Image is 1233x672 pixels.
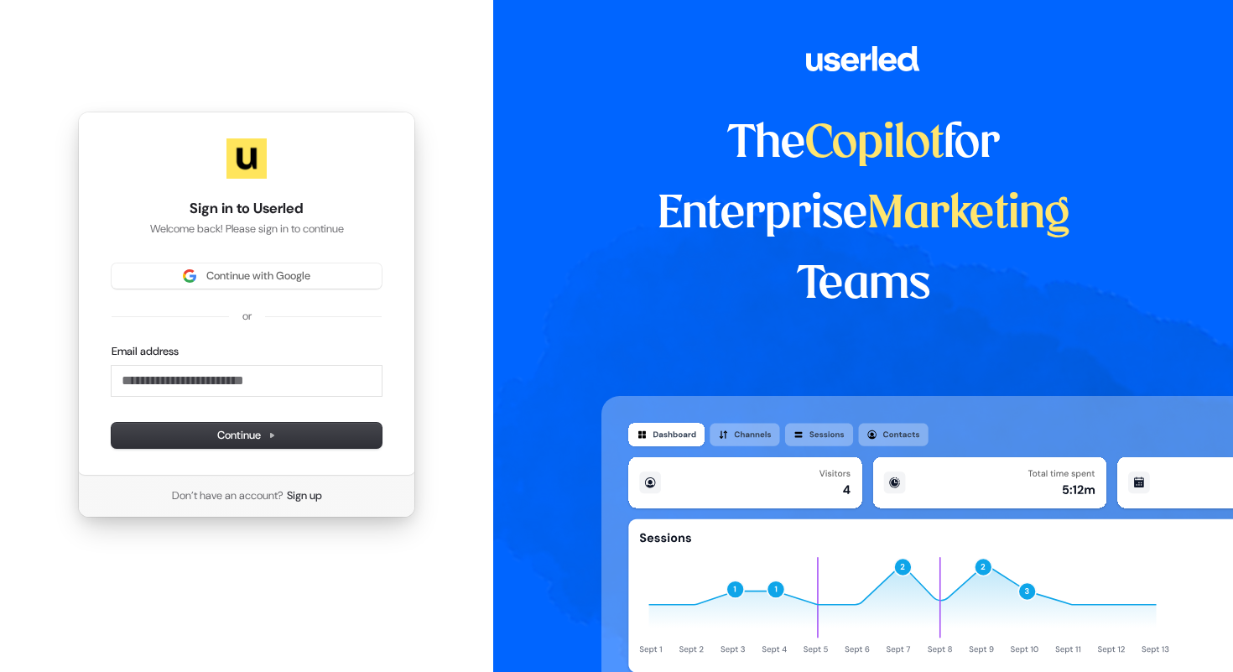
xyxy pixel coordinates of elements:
img: Sign in with Google [183,269,196,283]
span: Continue [217,428,276,443]
span: Marketing [867,193,1070,237]
img: Userled [226,138,267,179]
h1: Sign in to Userled [112,199,382,219]
p: Welcome back! Please sign in to continue [112,221,382,237]
p: or [242,309,252,324]
h1: The for Enterprise Teams [601,109,1126,320]
a: Sign up [287,488,322,503]
button: Continue [112,423,382,448]
span: Don’t have an account? [172,488,284,503]
span: Copilot [805,122,944,166]
label: Email address [112,344,179,359]
span: Continue with Google [206,268,310,284]
button: Sign in with GoogleContinue with Google [112,263,382,289]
